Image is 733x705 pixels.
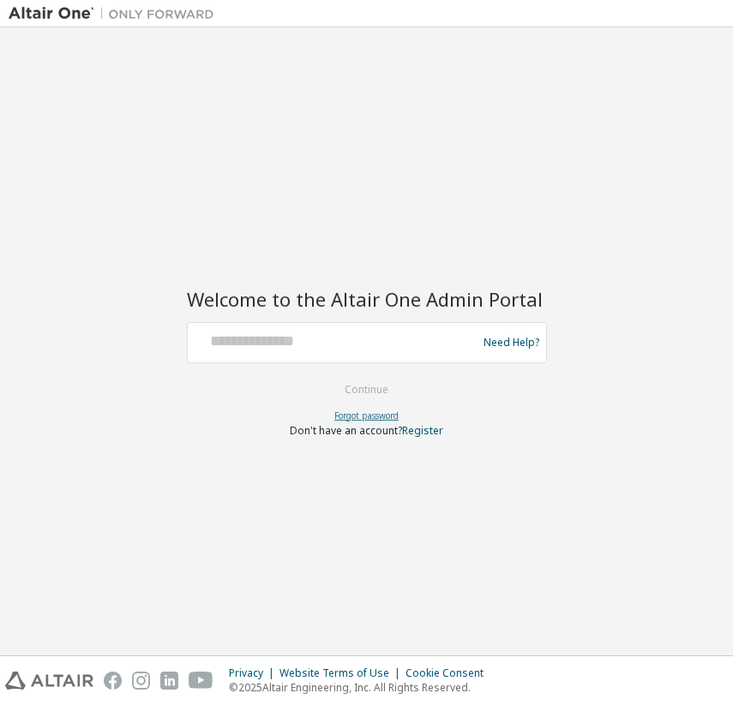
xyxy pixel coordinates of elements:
[229,680,494,695] p: © 2025 Altair Engineering, Inc. All Rights Reserved.
[406,666,494,680] div: Cookie Consent
[402,423,443,438] a: Register
[104,672,122,690] img: facebook.svg
[9,5,223,22] img: Altair One
[187,287,547,311] h2: Welcome to the Altair One Admin Portal
[334,409,399,421] a: Forgot password
[484,342,539,343] a: Need Help?
[290,423,402,438] span: Don't have an account?
[132,672,150,690] img: instagram.svg
[160,672,178,690] img: linkedin.svg
[189,672,213,690] img: youtube.svg
[5,672,93,690] img: altair_logo.svg
[279,666,406,680] div: Website Terms of Use
[229,666,279,680] div: Privacy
